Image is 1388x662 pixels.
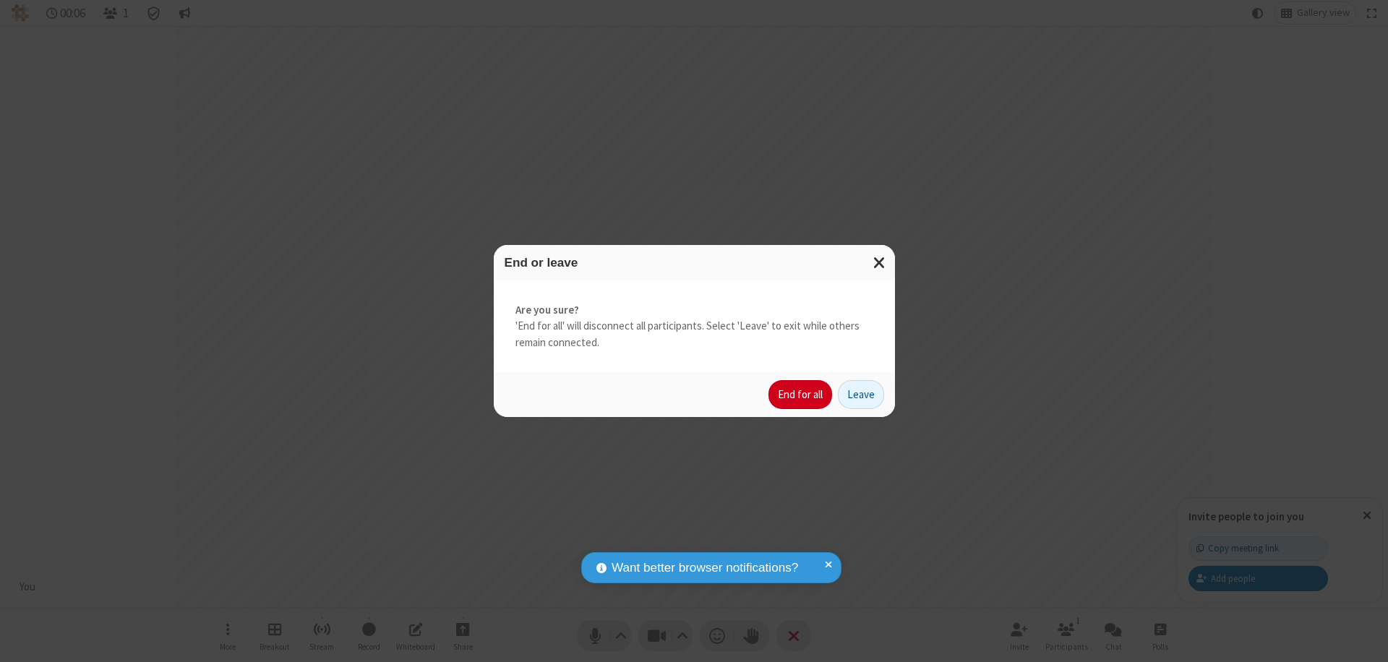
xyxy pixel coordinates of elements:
button: Close modal [865,245,895,280]
button: End for all [768,380,832,409]
div: 'End for all' will disconnect all participants. Select 'Leave' to exit while others remain connec... [494,280,895,373]
button: Leave [838,380,884,409]
h3: End or leave [505,256,884,270]
strong: Are you sure? [515,302,873,319]
span: Want better browser notifications? [612,559,798,577]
